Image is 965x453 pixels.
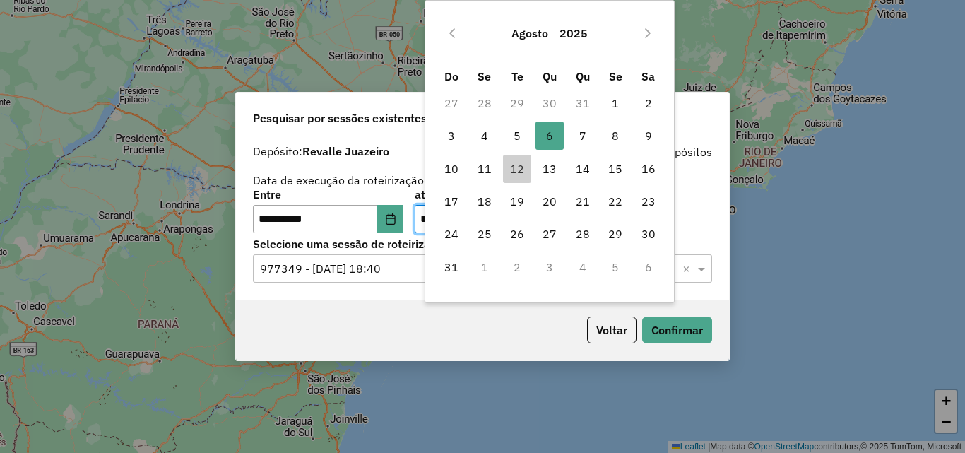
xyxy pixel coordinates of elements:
[599,185,632,218] td: 22
[435,87,468,119] td: 27
[632,87,664,119] td: 2
[501,185,533,218] td: 19
[415,186,565,203] label: até
[634,187,663,216] span: 23
[567,185,599,218] td: 21
[601,89,629,117] span: 1
[569,155,597,183] span: 14
[599,251,632,283] td: 5
[601,155,629,183] span: 15
[569,122,597,150] span: 7
[533,185,566,218] td: 20
[535,122,564,150] span: 6
[503,122,531,150] span: 5
[444,69,458,83] span: Do
[567,87,599,119] td: 31
[599,218,632,250] td: 29
[569,187,597,216] span: 21
[601,122,629,150] span: 8
[543,69,557,83] span: Qu
[253,186,403,203] label: Entre
[533,218,566,250] td: 27
[468,119,501,152] td: 4
[637,22,659,45] button: Next Month
[470,122,499,150] span: 4
[634,89,663,117] span: 2
[478,69,491,83] span: Se
[554,16,593,50] button: Choose Year
[567,218,599,250] td: 28
[682,260,694,277] span: Clear all
[253,172,427,189] label: Data de execução da roteirização:
[567,119,599,152] td: 7
[437,155,466,183] span: 10
[634,155,663,183] span: 16
[468,87,501,119] td: 28
[601,187,629,216] span: 22
[435,218,468,250] td: 24
[599,119,632,152] td: 8
[634,220,663,248] span: 30
[377,205,404,233] button: Choose Date
[470,220,499,248] span: 25
[302,144,389,158] strong: Revalle Juazeiro
[634,122,663,150] span: 9
[599,153,632,185] td: 15
[468,218,501,250] td: 25
[253,143,389,160] label: Depósito:
[632,119,664,152] td: 9
[501,153,533,185] td: 12
[470,155,499,183] span: 11
[641,69,655,83] span: Sa
[441,22,463,45] button: Previous Month
[587,317,637,343] button: Voltar
[437,220,466,248] span: 24
[567,153,599,185] td: 14
[503,187,531,216] span: 19
[533,251,566,283] td: 3
[501,119,533,152] td: 5
[435,153,468,185] td: 10
[535,155,564,183] span: 13
[599,87,632,119] td: 1
[503,155,531,183] span: 12
[511,69,523,83] span: Te
[501,251,533,283] td: 2
[470,187,499,216] span: 18
[632,218,664,250] td: 30
[567,251,599,283] td: 4
[468,185,501,218] td: 18
[506,16,554,50] button: Choose Month
[533,87,566,119] td: 30
[435,119,468,152] td: 3
[501,87,533,119] td: 29
[642,317,712,343] button: Confirmar
[576,69,590,83] span: Qu
[468,153,501,185] td: 11
[253,110,427,127] span: Pesquisar por sessões existentes
[435,251,468,283] td: 31
[535,187,564,216] span: 20
[632,185,664,218] td: 23
[533,119,566,152] td: 6
[535,220,564,248] span: 27
[435,185,468,218] td: 17
[503,220,531,248] span: 26
[609,69,622,83] span: Se
[437,187,466,216] span: 17
[437,122,466,150] span: 3
[501,218,533,250] td: 26
[632,251,664,283] td: 6
[569,220,597,248] span: 28
[601,220,629,248] span: 29
[253,235,712,252] label: Selecione uma sessão de roteirização:
[632,153,664,185] td: 16
[533,153,566,185] td: 13
[468,251,501,283] td: 1
[437,253,466,281] span: 31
